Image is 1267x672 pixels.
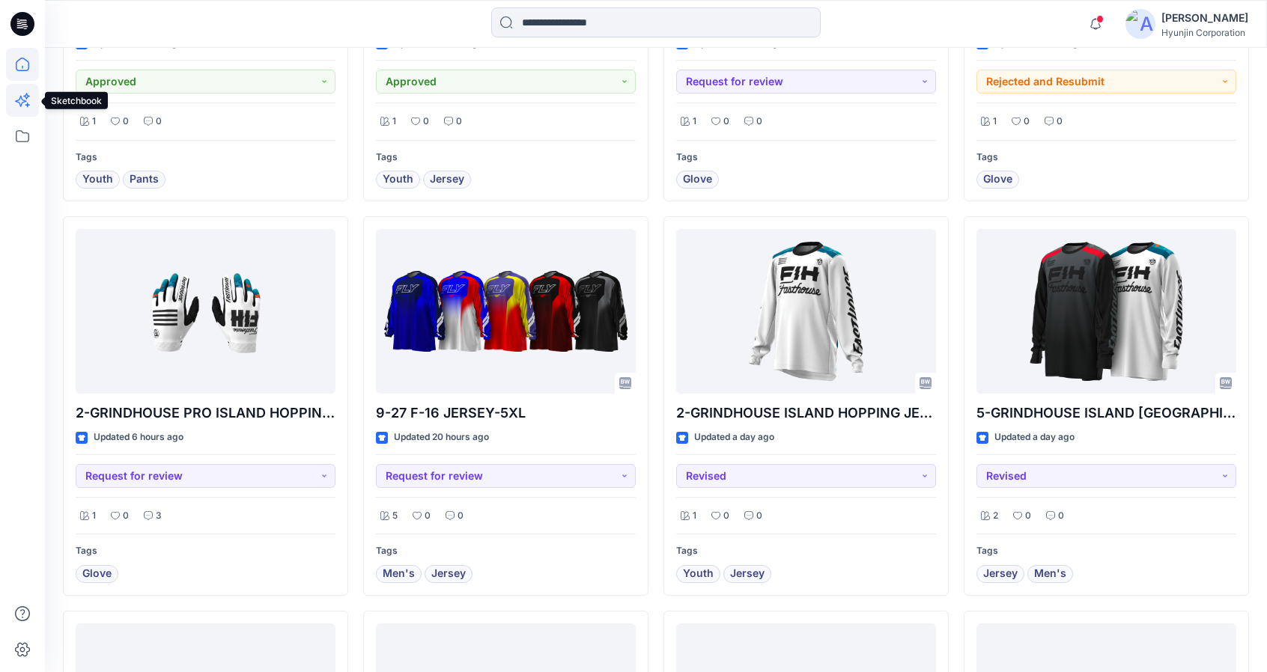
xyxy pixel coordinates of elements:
[976,150,1236,165] p: Tags
[730,565,765,583] span: Jersey
[1161,9,1248,27] div: [PERSON_NAME]
[694,430,774,445] p: Updated a day ago
[130,171,159,189] span: Pants
[82,565,112,583] span: Glove
[723,114,729,129] p: 0
[676,150,936,165] p: Tags
[993,114,997,129] p: 1
[376,403,636,424] p: 9-27 F-16 JERSEY-5XL
[156,508,162,524] p: 3
[1057,114,1063,129] p: 0
[683,565,714,583] span: Youth
[693,508,696,524] p: 1
[683,171,712,189] span: Glove
[983,565,1018,583] span: Jersey
[976,229,1236,394] a: 5-GRINDHOUSE ISLAND HOPPING JERSEY
[993,508,998,524] p: 2
[1034,565,1066,583] span: Men's
[425,508,431,524] p: 0
[676,403,936,424] p: 2-GRINDHOUSE ISLAND HOPPING JERSEY YOUTH
[76,403,335,424] p: 2-GRINDHOUSE PRO ISLAND HOPPING GLOVE YOUTH
[723,508,729,524] p: 0
[376,150,636,165] p: Tags
[392,508,398,524] p: 5
[94,430,183,445] p: Updated 6 hours ago
[994,430,1075,445] p: Updated a day ago
[1025,508,1031,524] p: 0
[376,229,636,394] a: 9-27 F-16 JERSEY-5XL
[983,171,1012,189] span: Glove
[756,114,762,129] p: 0
[92,508,96,524] p: 1
[693,114,696,129] p: 1
[430,171,464,189] span: Jersey
[1125,9,1155,39] img: avatar
[1058,508,1064,524] p: 0
[156,114,162,129] p: 0
[383,565,415,583] span: Men's
[976,403,1236,424] p: 5-GRINDHOUSE ISLAND [GEOGRAPHIC_DATA]
[1161,27,1248,38] div: Hyunjin Corporation
[458,508,464,524] p: 0
[82,171,113,189] span: Youth
[76,543,335,559] p: Tags
[676,543,936,559] p: Tags
[976,543,1236,559] p: Tags
[756,508,762,524] p: 0
[123,114,129,129] p: 0
[376,543,636,559] p: Tags
[423,114,429,129] p: 0
[392,114,396,129] p: 1
[92,114,96,129] p: 1
[431,565,466,583] span: Jersey
[76,229,335,394] a: 2-GRINDHOUSE PRO ISLAND HOPPING GLOVE YOUTH
[76,150,335,165] p: Tags
[456,114,462,129] p: 0
[1024,114,1030,129] p: 0
[394,430,489,445] p: Updated 20 hours ago
[383,171,413,189] span: Youth
[123,508,129,524] p: 0
[676,229,936,394] a: 2-GRINDHOUSE ISLAND HOPPING JERSEY YOUTH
